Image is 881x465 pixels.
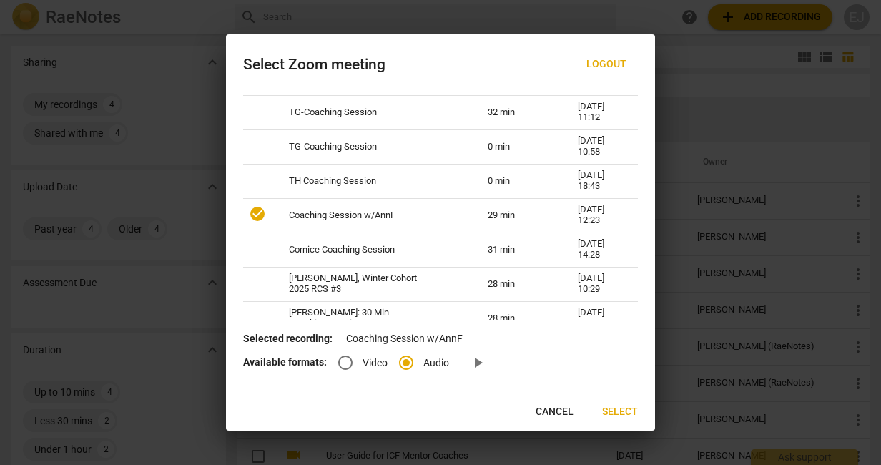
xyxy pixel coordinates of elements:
[272,198,471,232] td: Coaching Session w/AnnF
[471,198,561,232] td: 29 min
[561,232,638,267] td: [DATE] 14:28
[471,129,561,164] td: 0 min
[272,164,471,198] td: TH Coaching Session
[461,346,495,380] a: Preview
[561,301,638,336] td: [DATE] 09:59
[471,301,561,336] td: 28 min
[471,232,561,267] td: 31 min
[561,129,638,164] td: [DATE] 10:58
[338,356,461,368] div: File type
[243,356,327,368] b: Available formats:
[243,331,638,346] p: Coaching Session w/AnnF
[561,267,638,301] td: [DATE] 10:29
[423,356,449,371] span: Audio
[591,399,649,425] button: Select
[272,95,471,129] td: TG-Coaching Session
[561,198,638,232] td: [DATE] 12:23
[561,164,638,198] td: [DATE] 18:43
[249,205,266,222] span: check_circle
[272,129,471,164] td: TG-Coaching Session
[471,164,561,198] td: 0 min
[524,399,585,425] button: Cancel
[469,354,486,371] span: play_arrow
[471,267,561,301] td: 28 min
[602,405,638,419] span: Select
[363,356,388,371] span: Video
[586,57,626,72] span: Logout
[243,56,385,74] div: Select Zoom meeting
[272,301,471,336] td: [PERSON_NAME]: 30 Min- Coaching Sessions
[272,267,471,301] td: [PERSON_NAME], Winter Cohort 2025 RCS #3
[561,95,638,129] td: [DATE] 11:12
[575,52,638,77] button: Logout
[243,333,333,344] b: Selected recording:
[536,405,574,419] span: Cancel
[471,95,561,129] td: 32 min
[272,232,471,267] td: Cornice Coaching Session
